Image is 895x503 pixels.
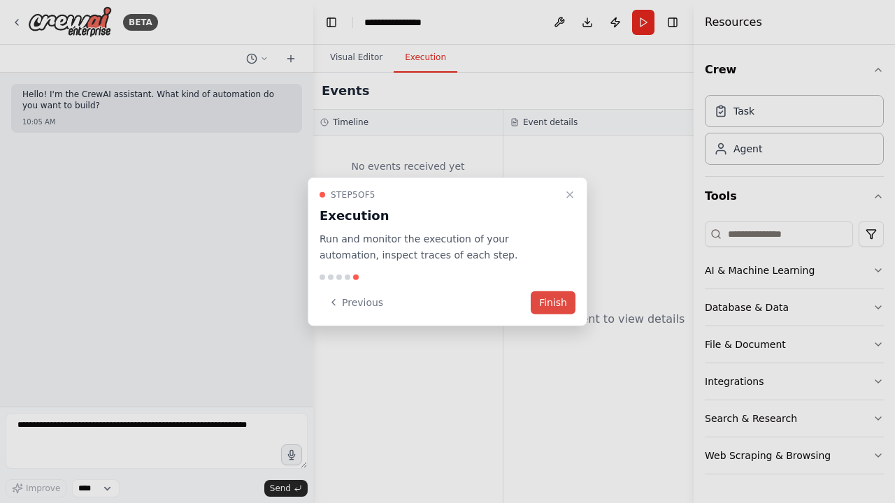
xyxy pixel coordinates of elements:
[331,189,375,201] span: Step 5 of 5
[561,187,578,203] button: Close walkthrough
[322,13,341,32] button: Hide left sidebar
[320,206,559,226] h3: Execution
[320,291,392,314] button: Previous
[320,231,559,263] p: Run and monitor the execution of your automation, inspect traces of each step.
[531,291,575,314] button: Finish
